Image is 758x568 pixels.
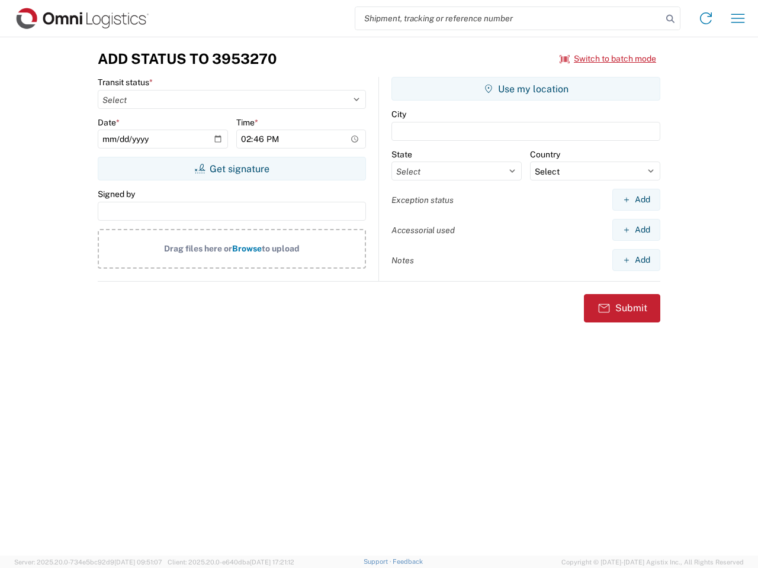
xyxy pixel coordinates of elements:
[262,244,300,253] span: to upload
[612,249,660,271] button: Add
[98,157,366,180] button: Get signature
[355,7,662,30] input: Shipment, tracking or reference number
[236,117,258,128] label: Time
[364,558,393,565] a: Support
[114,559,162,566] span: [DATE] 09:51:07
[168,559,294,566] span: Client: 2025.20.0-e640dba
[561,557,744,567] span: Copyright © [DATE]-[DATE] Agistix Inc., All Rights Reserved
[250,559,294,566] span: [DATE] 17:21:12
[584,294,660,322] button: Submit
[98,77,153,88] label: Transit status
[14,559,162,566] span: Server: 2025.20.0-734e5bc92d9
[391,109,406,120] label: City
[612,189,660,211] button: Add
[391,195,454,205] label: Exception status
[560,49,656,69] button: Switch to batch mode
[393,558,423,565] a: Feedback
[232,244,262,253] span: Browse
[98,189,135,199] label: Signed by
[530,149,560,160] label: Country
[164,244,232,253] span: Drag files here or
[391,77,660,101] button: Use my location
[612,219,660,241] button: Add
[98,117,120,128] label: Date
[391,149,412,160] label: State
[98,50,277,67] h3: Add Status to 3953270
[391,225,455,235] label: Accessorial used
[391,255,414,266] label: Notes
